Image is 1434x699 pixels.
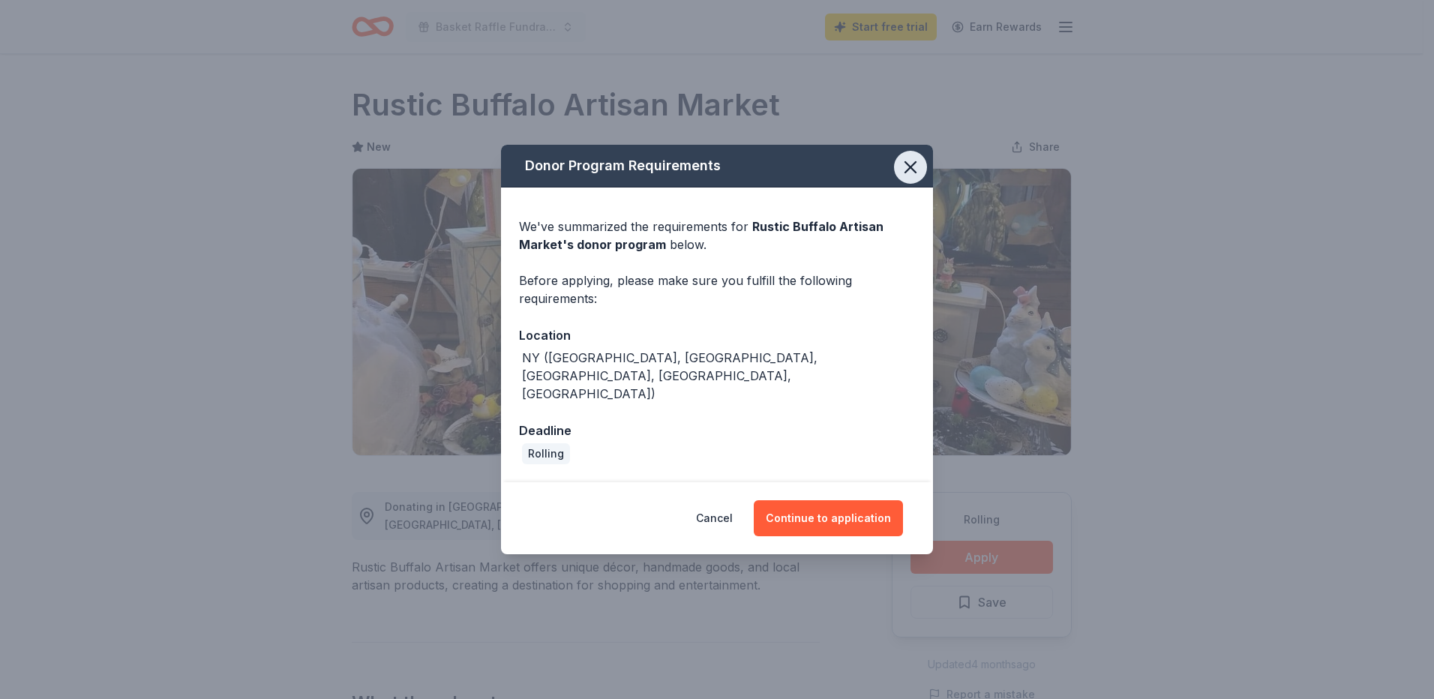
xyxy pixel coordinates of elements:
[519,325,915,345] div: Location
[519,217,915,253] div: We've summarized the requirements for below.
[519,271,915,307] div: Before applying, please make sure you fulfill the following requirements:
[754,500,903,536] button: Continue to application
[501,145,933,187] div: Donor Program Requirements
[522,443,570,464] div: Rolling
[522,349,915,403] div: NY ([GEOGRAPHIC_DATA], [GEOGRAPHIC_DATA], [GEOGRAPHIC_DATA], [GEOGRAPHIC_DATA], [GEOGRAPHIC_DATA])
[519,421,915,440] div: Deadline
[696,500,733,536] button: Cancel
